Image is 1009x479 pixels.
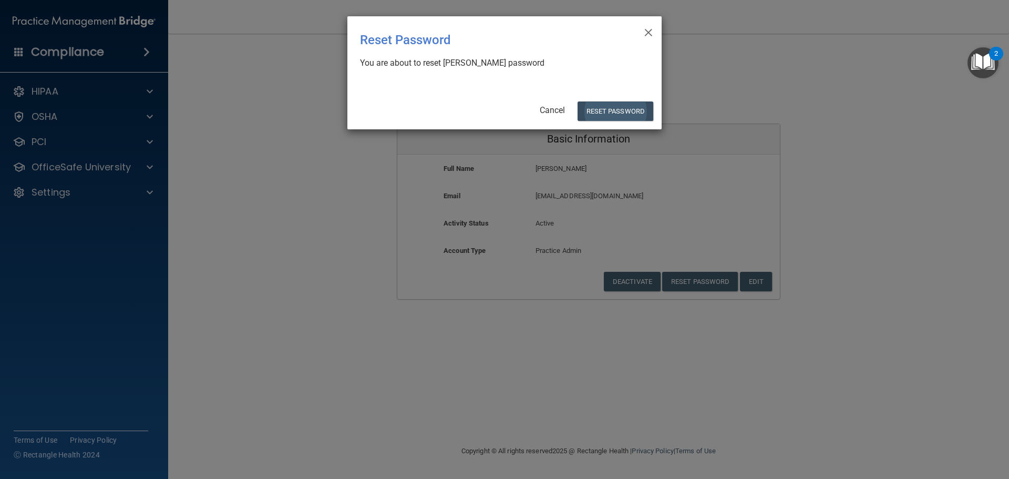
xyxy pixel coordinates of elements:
[967,47,998,78] button: Open Resource Center, 2 new notifications
[540,105,565,115] a: Cancel
[827,404,996,446] iframe: Drift Widget Chat Controller
[644,21,653,42] span: ×
[360,25,606,55] div: Reset Password
[578,101,653,121] button: Reset Password
[994,54,998,67] div: 2
[360,57,641,69] div: You are about to reset [PERSON_NAME] password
